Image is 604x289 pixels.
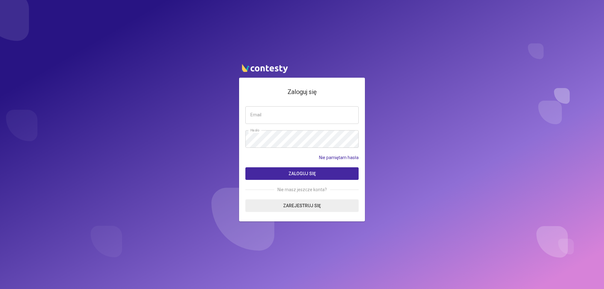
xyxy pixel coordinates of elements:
a: Nie pamiętam hasła [319,154,359,161]
a: Zarejestruj się [245,199,359,212]
img: contesty logo [239,61,289,75]
span: Nie masz jeszcze konta? [274,186,330,193]
h4: Zaloguj się [245,87,359,97]
button: Zaloguj się [245,167,359,180]
span: Zaloguj się [288,171,316,176]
